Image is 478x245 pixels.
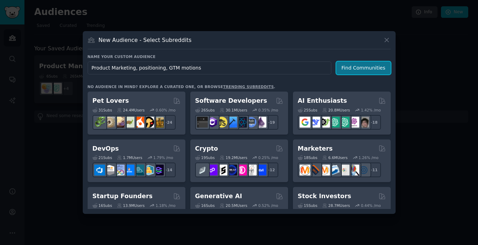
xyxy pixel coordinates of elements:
[197,117,208,128] img: software
[153,165,164,175] img: PlatformEngineers
[223,85,274,89] a: trending subreddits
[258,203,278,208] div: 0.52 % /mo
[195,96,267,105] h2: Software Developers
[336,62,391,74] button: Find Communities
[94,117,105,128] img: herpetology
[197,165,208,175] img: ethfinance
[104,117,115,128] img: ballpython
[93,96,129,105] h2: Pet Lovers
[319,165,330,175] img: AskMarketing
[226,165,237,175] img: web3
[156,203,176,208] div: 1.18 % /mo
[117,203,145,208] div: 13.9M Users
[104,165,115,175] img: AWS_Certified_Experts
[195,155,215,160] div: 19 Sub s
[153,155,173,160] div: 1.79 % /mo
[195,203,215,208] div: 16 Sub s
[359,155,378,160] div: 1.26 % /mo
[93,155,112,160] div: 21 Sub s
[195,108,215,113] div: 26 Sub s
[348,117,359,128] img: OpenAIDev
[220,108,247,113] div: 30.1M Users
[322,108,350,113] div: 20.8M Users
[216,165,227,175] img: ethstaker
[300,165,310,175] img: content_marketing
[348,165,359,175] img: MarketingResearch
[226,117,237,128] img: iOSProgramming
[195,144,218,153] h2: Crypto
[94,165,105,175] img: azuredevops
[298,203,317,208] div: 15 Sub s
[298,192,351,201] h2: Stock Investors
[300,117,310,128] img: GoogleGeminiAI
[143,165,154,175] img: aws_cdk
[309,165,320,175] img: bigseo
[114,117,125,128] img: leopardgeckos
[207,165,218,175] img: 0xPolygon
[133,117,144,128] img: cockatiel
[358,165,369,175] img: OnlineMarketing
[339,165,350,175] img: googleads
[246,165,257,175] img: CryptoNews
[143,117,154,128] img: PetAdvice
[124,165,134,175] img: DevOpsLinks
[117,108,145,113] div: 24.4M Users
[258,155,278,160] div: 0.25 % /mo
[220,155,247,160] div: 19.2M Users
[88,54,391,59] h3: Name your custom audience
[133,165,144,175] img: platformengineering
[88,84,275,89] div: No audience in mind? Explore a curated one, or browse .
[161,163,176,177] div: + 14
[236,165,247,175] img: defiblockchain
[309,117,320,128] img: DeepSeek
[195,192,242,201] h2: Generative AI
[329,117,340,128] img: chatgpt_promptDesign
[322,203,350,208] div: 28.7M Users
[114,165,125,175] img: Docker_DevOps
[298,96,347,105] h2: AI Enthusiasts
[322,155,348,160] div: 6.6M Users
[246,117,257,128] img: AskComputerScience
[156,108,176,113] div: 0.60 % /mo
[361,203,381,208] div: 0.44 % /mo
[88,62,331,74] input: Pick a short name, like "Digital Marketers" or "Movie-Goers"
[366,163,381,177] div: + 11
[264,163,278,177] div: + 12
[298,155,317,160] div: 18 Sub s
[236,117,247,128] img: reactnative
[319,117,330,128] img: AItoolsCatalog
[361,108,381,113] div: 1.42 % /mo
[124,117,134,128] img: turtle
[161,115,176,130] div: + 24
[117,155,142,160] div: 1.7M Users
[264,115,278,130] div: + 19
[93,108,112,113] div: 31 Sub s
[98,36,191,44] h3: New Audience - Select Subreddits
[339,117,350,128] img: chatgpt_prompts_
[298,144,333,153] h2: Marketers
[220,203,247,208] div: 20.5M Users
[216,117,227,128] img: learnjavascript
[93,192,153,201] h2: Startup Founders
[256,117,266,128] img: elixir
[153,117,164,128] img: dogbreed
[329,165,340,175] img: Emailmarketing
[258,108,278,113] div: 0.35 % /mo
[358,117,369,128] img: ArtificalIntelligence
[256,165,266,175] img: defi_
[207,117,218,128] img: csharp
[93,144,119,153] h2: DevOps
[366,115,381,130] div: + 18
[93,203,112,208] div: 16 Sub s
[298,108,317,113] div: 25 Sub s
